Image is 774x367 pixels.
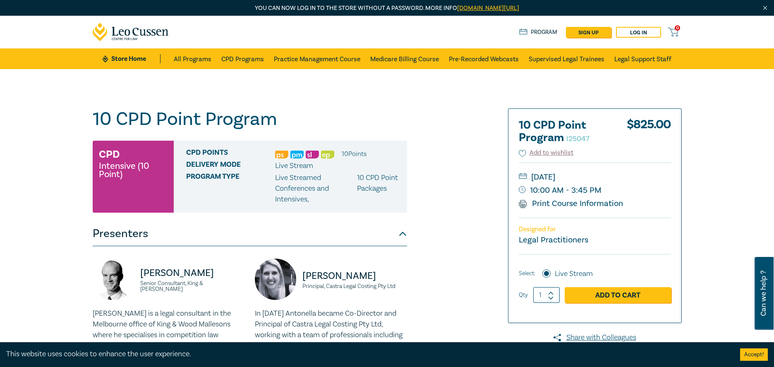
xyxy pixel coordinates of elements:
[221,48,264,69] a: CPD Programs
[519,184,671,197] small: 10:00 AM - 3:45 PM
[370,48,439,69] a: Medicare Billing Course
[302,283,407,289] small: Principal, Castra Legal Costing Pty Ltd
[93,308,245,362] p: [PERSON_NAME] is a legal consultant in the Melbourne office of King & Wood Mallesons where he spe...
[93,4,682,13] p: You can now log in to the store without a password. More info
[627,119,671,148] div: $ 825.00
[566,134,589,144] small: I25047
[321,151,334,158] img: Ethics & Professional Responsibility
[186,173,275,205] span: Program type
[519,170,671,184] small: [DATE]
[565,287,671,303] a: Add to Cart
[186,161,275,171] span: Delivery Mode
[140,266,245,280] p: [PERSON_NAME]
[566,27,611,38] a: sign up
[740,348,768,361] button: Accept cookies
[533,287,560,303] input: 1
[762,5,769,12] img: Close
[103,54,160,63] a: Store Home
[675,25,680,31] span: 0
[357,173,400,205] p: 10 CPD Point Packages
[255,259,296,300] img: https://s3.ap-southeast-2.amazonaws.com/leo-cussen-store-production-content/Contacts/Antonella%20...
[99,147,120,162] h3: CPD
[186,149,275,159] span: CPD Points
[342,149,367,159] li: 10 Point s
[93,259,134,300] img: https://s3.ap-southeast-2.amazonaws.com/leo-cussen-store-production-content/Contacts/Andrew%20Mon...
[255,308,407,362] p: In [DATE] Antonella became Co-Director and Principal of Castra Legal Costing Pty Ltd, working wit...
[519,198,623,209] a: Print Course Information
[529,48,604,69] a: Supervised Legal Trainees
[519,28,558,37] a: Program
[519,235,588,245] small: Legal Practitioners
[519,290,528,300] label: Qty
[275,161,313,170] span: Live Stream
[6,349,728,360] div: This website uses cookies to enhance the user experience.
[306,151,319,158] img: Substantive Law
[275,151,288,158] img: Professional Skills
[555,269,593,279] label: Live Stream
[93,221,407,246] button: Presenters
[760,262,767,325] span: Can we help ?
[457,4,519,12] a: [DOMAIN_NAME][URL]
[614,48,671,69] a: Legal Support Staff
[99,162,168,178] small: Intensive (10 Point)
[519,225,671,233] p: Designed for
[140,281,245,292] small: Senior Consultant, King & [PERSON_NAME]
[519,119,610,144] h2: 10 CPD Point Program
[274,48,360,69] a: Practice Management Course
[449,48,519,69] a: Pre-Recorded Webcasts
[174,48,211,69] a: All Programs
[275,173,357,205] p: Live Streamed Conferences and Intensives ,
[519,148,574,158] button: Add to wishlist
[93,108,407,130] h1: 10 CPD Point Program
[290,151,304,158] img: Practice Management & Business Skills
[616,27,661,38] a: Log in
[302,269,407,283] p: [PERSON_NAME]
[519,269,535,278] span: Select:
[508,332,682,343] a: Share with Colleagues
